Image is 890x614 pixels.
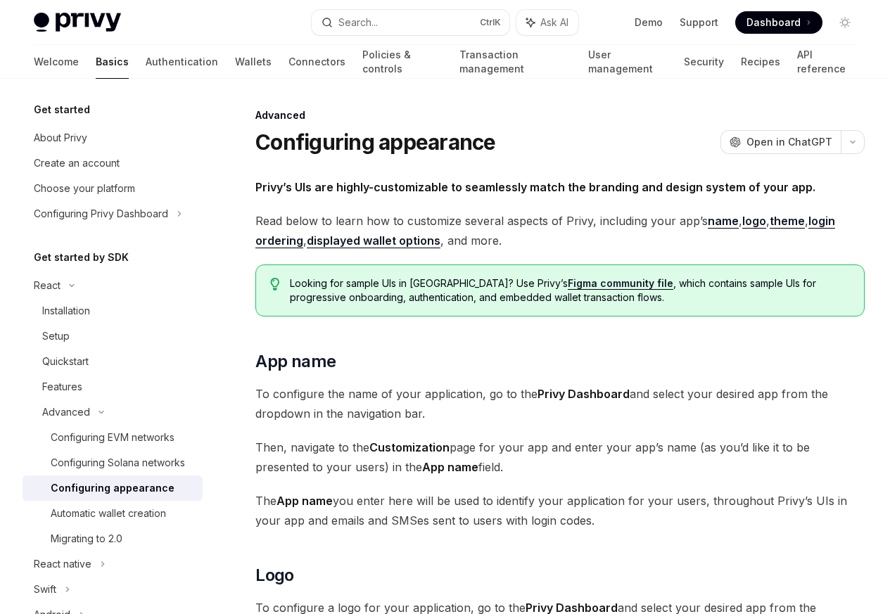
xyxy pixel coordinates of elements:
a: Security [684,45,724,79]
a: Transaction management [459,45,571,79]
h5: Get started [34,101,90,118]
a: Recipes [741,45,780,79]
strong: Customization [369,440,450,454]
a: Create an account [23,151,203,176]
a: Setup [23,324,203,349]
a: Configuring Solana networks [23,450,203,475]
div: Search... [338,14,378,31]
h1: Configuring appearance [255,129,496,155]
strong: Privy Dashboard [538,387,630,401]
a: Connectors [288,45,345,79]
div: Automatic wallet creation [51,505,166,522]
span: Dashboard [746,15,801,30]
a: Basics [96,45,129,79]
span: App name [255,350,336,373]
a: Policies & controls [362,45,443,79]
div: Quickstart [42,353,89,370]
a: Dashboard [735,11,822,34]
a: displayed wallet options [307,234,440,248]
a: About Privy [23,125,203,151]
a: name [708,214,739,229]
a: theme [770,214,805,229]
span: To configure the name of your application, go to the and select your desired app from the dropdow... [255,384,865,423]
a: Figma community file [568,277,673,290]
div: Configuring Solana networks [51,454,185,471]
span: Logo [255,564,294,587]
a: Wallets [235,45,272,79]
a: Demo [635,15,663,30]
div: Configuring Privy Dashboard [34,205,168,222]
div: About Privy [34,129,87,146]
div: Advanced [255,108,865,122]
span: Looking for sample UIs in [GEOGRAPHIC_DATA]? Use Privy’s , which contains sample UIs for progress... [290,276,850,305]
div: Choose your platform [34,180,135,197]
a: Authentication [146,45,218,79]
span: Ask AI [540,15,568,30]
div: React [34,277,61,294]
a: Support [680,15,718,30]
img: light logo [34,13,121,32]
button: Toggle dark mode [834,11,856,34]
span: Then, navigate to the page for your app and enter your app’s name (as you’d like it to be present... [255,437,865,477]
div: Configuring appearance [51,480,174,497]
span: The you enter here will be used to identify your application for your users, throughout Privy’s U... [255,491,865,530]
div: Migrating to 2.0 [51,530,122,547]
div: Create an account [34,155,120,172]
div: Features [42,378,82,395]
div: Swift [34,581,56,598]
strong: App name [422,460,478,474]
a: User management [588,45,668,79]
strong: App name [276,494,333,508]
div: Configuring EVM networks [51,429,174,446]
button: Ask AI [516,10,578,35]
div: React native [34,556,91,573]
button: Open in ChatGPT [720,130,841,154]
a: Welcome [34,45,79,79]
a: logo [742,214,766,229]
span: Read below to learn how to customize several aspects of Privy, including your app’s , , , , , and... [255,211,865,250]
span: Ctrl K [480,17,501,28]
div: Setup [42,328,70,345]
a: Installation [23,298,203,324]
a: Features [23,374,203,399]
a: Quickstart [23,349,203,374]
div: Installation [42,302,90,319]
a: Migrating to 2.0 [23,526,203,551]
a: Choose your platform [23,176,203,201]
strong: Privy’s UIs are highly-customizable to seamlessly match the branding and design system of your app. [255,180,815,194]
a: API reference [797,45,856,79]
div: Advanced [42,404,90,421]
h5: Get started by SDK [34,249,129,266]
button: Search...CtrlK [312,10,509,35]
a: Automatic wallet creation [23,501,203,526]
span: Open in ChatGPT [746,135,832,149]
svg: Tip [270,278,280,290]
a: Configuring EVM networks [23,425,203,450]
a: Configuring appearance [23,475,203,501]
